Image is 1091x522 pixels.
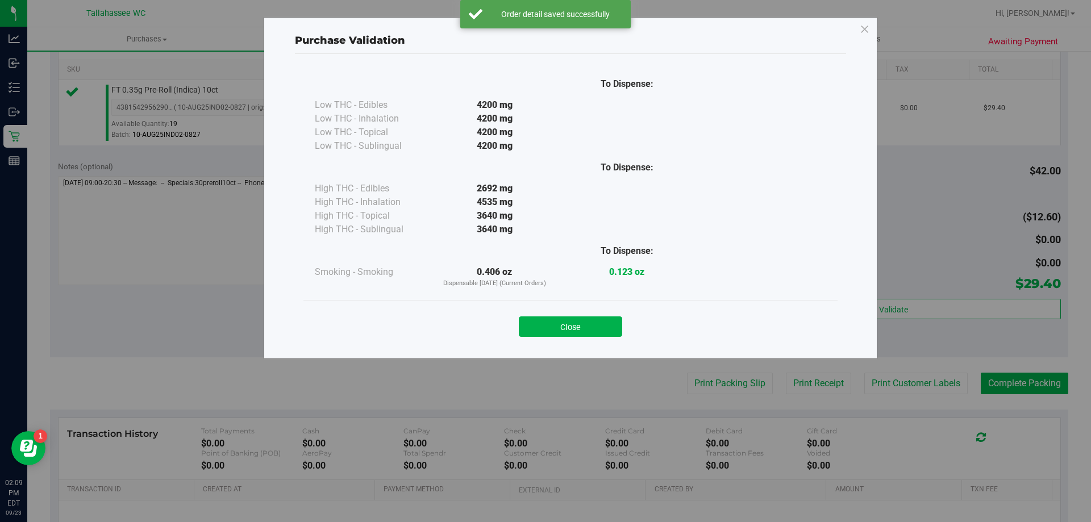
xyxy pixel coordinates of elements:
[315,112,428,126] div: Low THC - Inhalation
[428,195,561,209] div: 4535 mg
[315,139,428,153] div: Low THC - Sublingual
[561,244,693,258] div: To Dispense:
[428,279,561,289] p: Dispensable [DATE] (Current Orders)
[519,316,622,337] button: Close
[295,34,405,47] span: Purchase Validation
[34,429,47,443] iframe: Resource center unread badge
[561,161,693,174] div: To Dispense:
[428,265,561,289] div: 0.406 oz
[428,139,561,153] div: 4200 mg
[315,209,428,223] div: High THC - Topical
[315,126,428,139] div: Low THC - Topical
[315,182,428,195] div: High THC - Edibles
[489,9,622,20] div: Order detail saved successfully
[428,209,561,223] div: 3640 mg
[428,98,561,112] div: 4200 mg
[561,77,693,91] div: To Dispense:
[11,431,45,465] iframe: Resource center
[428,182,561,195] div: 2692 mg
[315,98,428,112] div: Low THC - Edibles
[428,223,561,236] div: 3640 mg
[315,223,428,236] div: High THC - Sublingual
[315,265,428,279] div: Smoking - Smoking
[428,112,561,126] div: 4200 mg
[428,126,561,139] div: 4200 mg
[609,266,644,277] strong: 0.123 oz
[315,195,428,209] div: High THC - Inhalation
